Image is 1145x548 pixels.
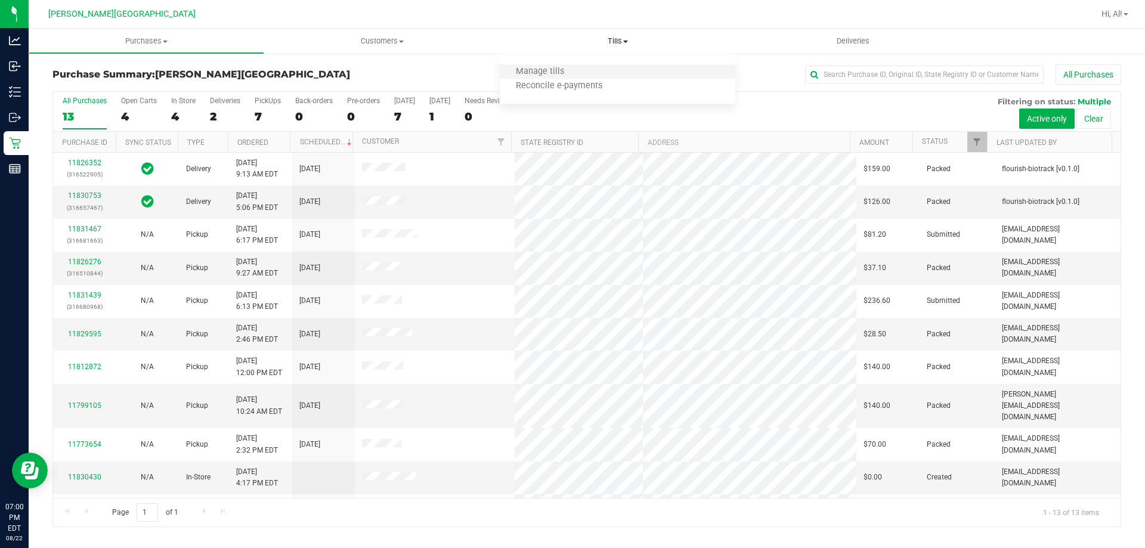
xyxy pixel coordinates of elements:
span: Pickup [186,400,208,411]
button: N/A [141,329,154,340]
a: 11830753 [68,191,101,200]
div: 13 [63,110,107,123]
div: PickUps [255,97,281,105]
button: Active only [1019,109,1075,129]
span: In-Store [186,472,211,483]
button: N/A [141,262,154,274]
span: Purchases [29,36,264,47]
div: Back-orders [295,97,333,105]
span: Packed [927,196,951,208]
span: Multiple [1078,97,1111,106]
span: [EMAIL_ADDRESS][DOMAIN_NAME] [1002,256,1113,279]
a: 11829595 [68,330,101,338]
a: Customers [264,29,500,54]
span: [DATE] 5:06 PM EDT [236,190,278,213]
div: Open Carts [121,97,157,105]
span: $140.00 [864,400,890,411]
a: 11826352 [68,159,101,167]
button: N/A [141,439,154,450]
button: N/A [141,400,154,411]
span: [EMAIL_ADDRESS][DOMAIN_NAME] [1002,290,1113,312]
input: 1 [137,503,158,522]
span: Not Applicable [141,401,154,410]
span: Pickup [186,229,208,240]
span: Submitted [927,295,960,306]
div: Deliveries [210,97,240,105]
h3: Purchase Summary: [52,69,409,80]
a: Filter [967,132,987,152]
span: $37.10 [864,262,886,274]
span: Delivery [186,163,211,175]
button: N/A [141,361,154,373]
inline-svg: Inbound [9,60,21,72]
inline-svg: Outbound [9,112,21,123]
a: Status [922,137,948,145]
span: In Sync [141,193,154,210]
span: Hi, Al! [1101,9,1122,18]
span: flourish-biotrack [v0.1.0] [1002,196,1079,208]
span: Pickup [186,295,208,306]
p: (316657467) [60,202,109,213]
span: [DATE] [299,400,320,411]
span: Reconcile e-payments [500,81,618,91]
span: Not Applicable [141,296,154,305]
span: Pickup [186,439,208,450]
span: [DATE] [299,163,320,175]
span: [DATE] 4:17 PM EDT [236,466,278,489]
span: [PERSON_NAME][GEOGRAPHIC_DATA] [48,9,196,19]
div: 2 [210,110,240,123]
span: Delivery [186,196,211,208]
inline-svg: Inventory [9,86,21,98]
a: Ordered [237,138,268,147]
button: N/A [141,229,154,240]
a: Tills Manage tills Reconcile e-payments [500,29,735,54]
span: $0.00 [864,472,882,483]
span: [DATE] 2:46 PM EDT [236,323,278,345]
a: 11812872 [68,363,101,371]
div: All Purchases [63,97,107,105]
span: Pickup [186,329,208,340]
div: 7 [394,110,415,123]
span: Packed [927,439,951,450]
span: Packed [927,400,951,411]
span: Not Applicable [141,363,154,371]
a: Amount [859,138,889,147]
div: 0 [295,110,333,123]
span: Packed [927,361,951,373]
div: Pre-orders [347,97,380,105]
div: 0 [347,110,380,123]
a: 11831439 [68,291,101,299]
span: Packed [927,329,951,340]
span: Deliveries [821,36,886,47]
span: [DATE] 9:27 AM EDT [236,256,278,279]
span: Not Applicable [141,330,154,338]
button: N/A [141,295,154,306]
a: Filter [491,132,511,152]
span: [DATE] 6:17 PM EDT [236,224,278,246]
span: $28.50 [864,329,886,340]
span: [DATE] 2:32 PM EDT [236,433,278,456]
p: 07:00 PM EDT [5,501,23,534]
span: Tills [500,36,735,47]
span: [EMAIL_ADDRESS][DOMAIN_NAME] [1002,355,1113,378]
span: [EMAIL_ADDRESS][DOMAIN_NAME] [1002,466,1113,489]
span: [EMAIL_ADDRESS][DOMAIN_NAME] [1002,433,1113,456]
button: N/A [141,472,154,483]
div: 4 [171,110,196,123]
div: In Store [171,97,196,105]
span: Not Applicable [141,440,154,448]
a: Customer [362,137,399,145]
span: Page of 1 [102,503,188,522]
div: [DATE] [394,97,415,105]
a: 11826276 [68,258,101,266]
span: [PERSON_NAME][GEOGRAPHIC_DATA] [155,69,350,80]
p: (316522905) [60,169,109,180]
th: Address [638,132,850,153]
div: Needs Review [465,97,509,105]
span: Not Applicable [141,230,154,239]
span: [DATE] [299,361,320,373]
iframe: Resource center [12,453,48,488]
a: Sync Status [125,138,171,147]
div: 0 [465,110,509,123]
span: [DATE] 9:13 AM EDT [236,157,278,180]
